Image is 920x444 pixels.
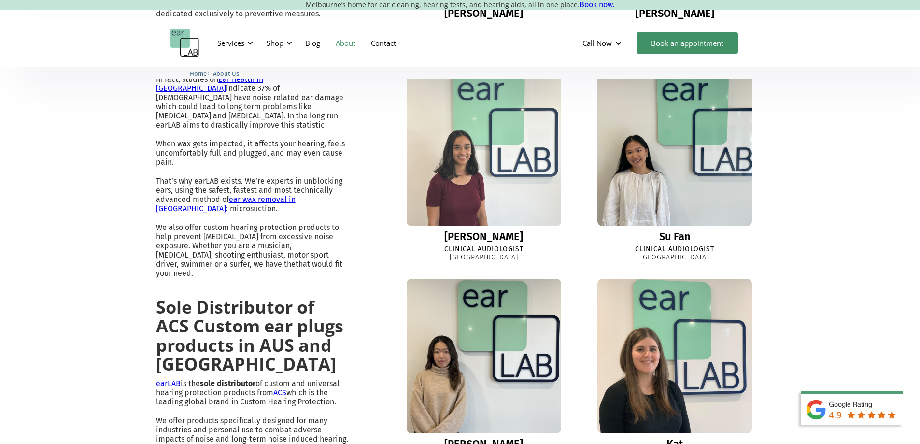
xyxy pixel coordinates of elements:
a: Book an appointment [637,32,738,54]
div: Services [217,38,244,48]
img: Su Fan [597,72,752,226]
div: Shop [261,29,295,57]
a: Home [190,69,207,78]
li: 〉 [190,69,213,79]
span: Home [190,70,207,77]
div: Services [212,29,256,57]
div: Clinical Audiologist [635,245,714,254]
strong: sole distributor [200,379,255,388]
h2: Sole Distributor of ACS Custom ear plugs products in AUS and [GEOGRAPHIC_DATA] [156,298,349,374]
div: [PERSON_NAME] [636,8,714,19]
div: [GEOGRAPHIC_DATA] [450,254,518,262]
div: [PERSON_NAME] [444,8,523,19]
a: ear wax removal in [GEOGRAPHIC_DATA] [156,195,296,213]
a: About [328,29,363,57]
span: About Us [213,70,239,77]
a: Contact [363,29,404,57]
div: [PERSON_NAME] [444,231,523,243]
a: Ear health in [GEOGRAPHIC_DATA] [156,74,263,93]
a: About Us [213,69,239,78]
div: [GEOGRAPHIC_DATA] [640,254,709,262]
a: Ella[PERSON_NAME]Clinical Audiologist[GEOGRAPHIC_DATA] [395,72,573,262]
img: Ella [400,65,567,233]
a: Su FanSu FanClinical Audiologist[GEOGRAPHIC_DATA] [585,72,764,262]
div: Su Fan [659,231,691,243]
img: Sharon [407,279,561,433]
div: Clinical Audiologist [444,245,524,254]
a: Blog [297,29,328,57]
div: Call Now [575,29,632,57]
a: ACS [273,388,286,397]
img: Kat [597,279,752,433]
a: earLAB [156,379,181,388]
div: Shop [267,38,283,48]
a: home [170,29,199,57]
div: Call Now [582,38,612,48]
